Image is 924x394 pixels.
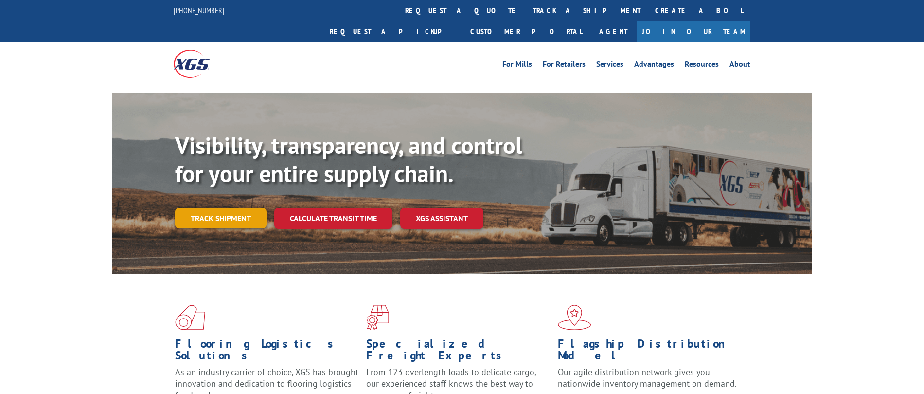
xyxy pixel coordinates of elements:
a: For Retailers [543,60,586,71]
a: Resources [685,60,719,71]
a: Agent [589,21,637,42]
h1: Flooring Logistics Solutions [175,338,359,366]
img: xgs-icon-flagship-distribution-model-red [558,305,591,330]
a: Request a pickup [322,21,463,42]
a: Services [596,60,623,71]
a: About [729,60,750,71]
b: Visibility, transparency, and control for your entire supply chain. [175,130,522,188]
img: xgs-icon-total-supply-chain-intelligence-red [175,305,205,330]
span: Our agile distribution network gives you nationwide inventory management on demand. [558,366,737,389]
a: Advantages [634,60,674,71]
a: Calculate transit time [274,208,392,229]
a: [PHONE_NUMBER] [174,5,224,15]
img: xgs-icon-focused-on-flooring-red [366,305,389,330]
h1: Specialized Freight Experts [366,338,550,366]
a: XGS ASSISTANT [400,208,483,229]
a: For Mills [502,60,532,71]
a: Customer Portal [463,21,589,42]
h1: Flagship Distribution Model [558,338,742,366]
a: Track shipment [175,208,267,228]
a: Join Our Team [637,21,750,42]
